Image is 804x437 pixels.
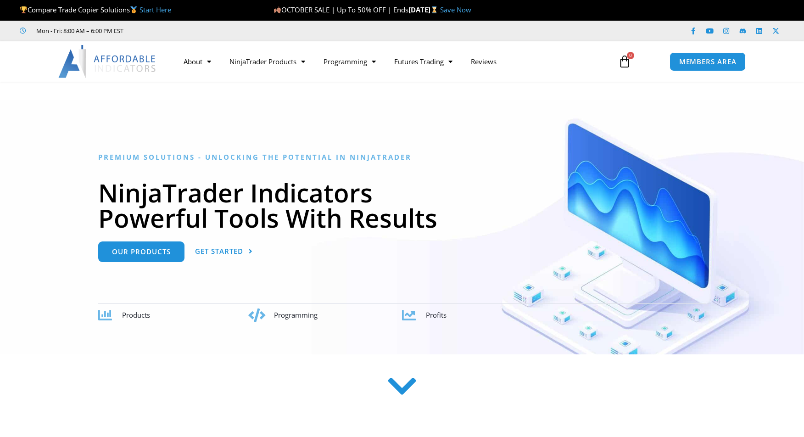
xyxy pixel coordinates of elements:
a: Futures Trading [385,51,462,72]
a: Save Now [440,5,471,14]
span: Our Products [112,248,171,255]
a: Reviews [462,51,506,72]
a: Programming [314,51,385,72]
a: Our Products [98,241,184,262]
strong: [DATE] [408,5,440,14]
a: About [174,51,220,72]
span: OCTOBER SALE | Up To 50% OFF | Ends [274,5,408,14]
img: 🍂 [274,6,281,13]
span: Get Started [195,248,243,255]
span: 0 [627,52,634,59]
h1: NinjaTrader Indicators Powerful Tools With Results [98,180,706,230]
img: ⌛ [431,6,438,13]
span: MEMBERS AREA [679,58,737,65]
nav: Menu [174,51,608,72]
a: Get Started [195,241,253,262]
span: Mon - Fri: 8:00 AM – 6:00 PM EST [34,25,123,36]
img: 🏆 [20,6,27,13]
span: Programming [274,310,318,319]
span: Profits [426,310,447,319]
a: NinjaTrader Products [220,51,314,72]
a: 0 [604,48,645,75]
img: LogoAI | Affordable Indicators – NinjaTrader [58,45,157,78]
img: 🥇 [130,6,137,13]
h6: Premium Solutions - Unlocking the Potential in NinjaTrader [98,153,706,162]
iframe: Customer reviews powered by Trustpilot [136,26,274,35]
span: Products [122,310,150,319]
a: Start Here [140,5,171,14]
a: MEMBERS AREA [670,52,746,71]
span: Compare Trade Copier Solutions [20,5,171,14]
